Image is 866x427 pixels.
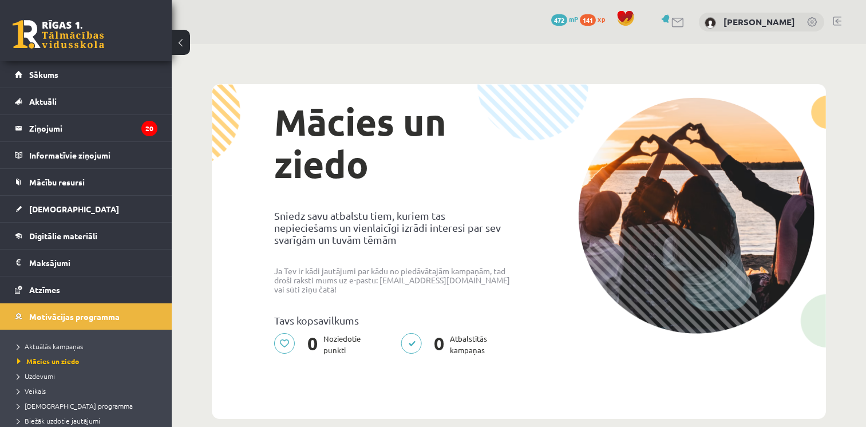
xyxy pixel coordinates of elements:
[15,115,157,141] a: Ziņojumi20
[29,204,119,214] span: [DEMOGRAPHIC_DATA]
[17,386,160,396] a: Veikals
[29,311,120,322] span: Motivācijas programma
[580,14,596,26] span: 141
[29,115,157,141] legend: Ziņojumi
[17,371,160,381] a: Uzdevumi
[141,121,157,136] i: 20
[15,276,157,303] a: Atzīmes
[17,386,46,396] span: Veikals
[29,69,58,80] span: Sākums
[578,97,814,334] img: donation-campaign-image-5f3e0036a0d26d96e48155ce7b942732c76651737588babb5c96924e9bd6788c.png
[29,250,157,276] legend: Maksājumi
[17,401,160,411] a: [DEMOGRAPHIC_DATA] programma
[15,169,157,195] a: Mācību resursi
[17,357,79,366] span: Mācies un ziedo
[15,250,157,276] a: Maksājumi
[15,142,157,168] a: Informatīvie ziņojumi
[705,17,716,29] img: Krišs Auniņš
[15,196,157,222] a: [DEMOGRAPHIC_DATA]
[17,416,100,425] span: Biežāk uzdotie jautājumi
[551,14,578,23] a: 472 mP
[29,177,85,187] span: Mācību resursi
[15,88,157,114] a: Aktuāli
[401,333,494,356] p: Atbalstītās kampaņas
[15,303,157,330] a: Motivācijas programma
[274,209,511,246] p: Sniedz savu atbalstu tiem, kuriem tas nepieciešams un vienlaicīgi izrādi interesi par sev svarīgā...
[569,14,578,23] span: mP
[29,284,60,295] span: Atzīmes
[274,333,367,356] p: Noziedotie punkti
[29,142,157,168] legend: Informatīvie ziņojumi
[29,96,57,106] span: Aktuāli
[17,342,83,351] span: Aktuālās kampaņas
[15,61,157,88] a: Sākums
[274,314,511,326] p: Tavs kopsavilkums
[17,401,133,410] span: [DEMOGRAPHIC_DATA] programma
[17,371,55,381] span: Uzdevumi
[428,333,450,356] span: 0
[29,231,97,241] span: Digitālie materiāli
[723,16,795,27] a: [PERSON_NAME]
[15,223,157,249] a: Digitālie materiāli
[17,416,160,426] a: Biežāk uzdotie jautājumi
[551,14,567,26] span: 472
[580,14,611,23] a: 141 xp
[274,101,511,185] h1: Mācies un ziedo
[17,356,160,366] a: Mācies un ziedo
[598,14,605,23] span: xp
[13,20,104,49] a: Rīgas 1. Tālmācības vidusskola
[274,266,511,294] p: Ja Tev ir kādi jautājumi par kādu no piedāvātajām kampaņām, tad droši raksti mums uz e-pastu: [EM...
[302,333,323,356] span: 0
[17,341,160,351] a: Aktuālās kampaņas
